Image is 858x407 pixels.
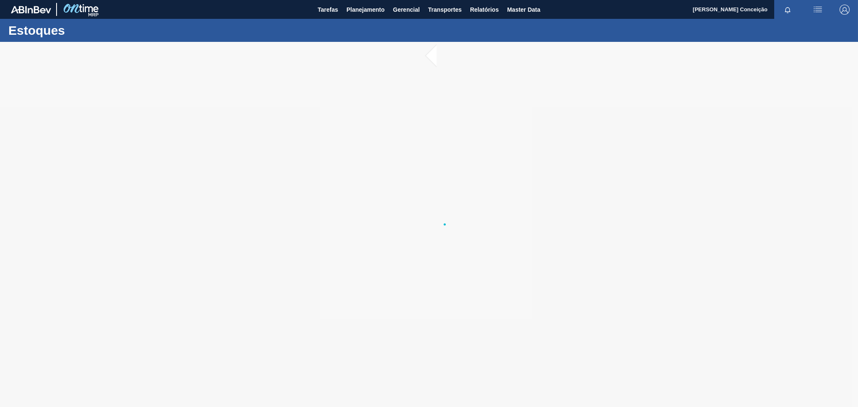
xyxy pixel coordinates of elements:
[507,5,540,15] span: Master Data
[840,5,850,15] img: Logout
[8,26,157,35] h1: Estoques
[813,5,823,15] img: userActions
[428,5,462,15] span: Transportes
[470,5,499,15] span: Relatórios
[318,5,338,15] span: Tarefas
[774,4,801,15] button: Notificações
[11,6,51,13] img: TNhmsLtSVTkK8tSr43FrP2fwEKptu5GPRR3wAAAABJRU5ErkJggg==
[393,5,420,15] span: Gerencial
[346,5,385,15] span: Planejamento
